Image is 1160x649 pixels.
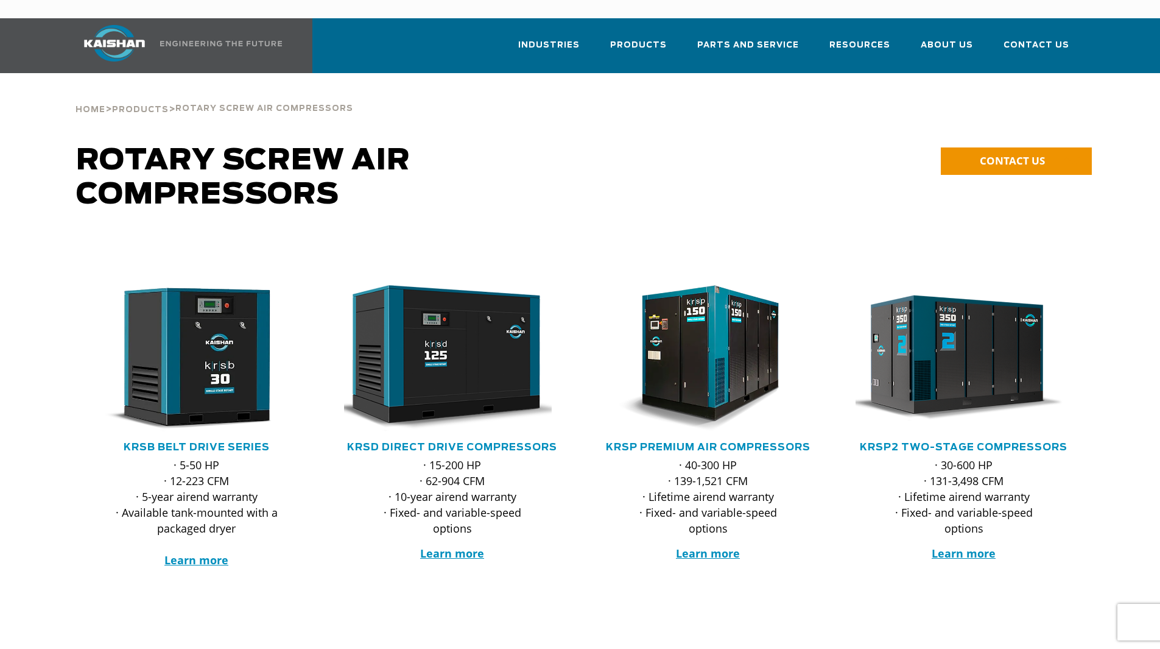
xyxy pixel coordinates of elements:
div: krsp350 [856,285,1072,431]
span: Contact Us [1004,38,1069,52]
div: krsp150 [600,285,817,431]
img: krsb30 [79,285,296,431]
a: Industries [518,29,580,71]
span: Resources [829,38,890,52]
img: krsd125 [335,285,552,431]
p: · 30-600 HP · 131-3,498 CFM · Lifetime airend warranty · Fixed- and variable-speed options [880,457,1048,536]
a: Learn more [676,546,740,561]
a: KRSP Premium Air Compressors [606,442,810,452]
a: Learn more [932,546,996,561]
span: Products [112,106,169,114]
span: Industries [518,38,580,52]
span: Rotary Screw Air Compressors [175,105,353,113]
img: krsp150 [591,285,807,431]
div: krsd125 [344,285,561,431]
a: KRSP2 Two-Stage Compressors [860,442,1067,452]
img: kaishan logo [69,25,160,62]
a: KRSB Belt Drive Series [124,442,270,452]
a: Contact Us [1004,29,1069,71]
p: · 5-50 HP · 12-223 CFM · 5-year airend warranty · Available tank-mounted with a packaged dryer [113,457,281,568]
a: About Us [921,29,973,71]
span: About Us [921,38,973,52]
a: CONTACT US [941,147,1092,175]
img: Engineering the future [160,41,282,46]
a: KRSD Direct Drive Compressors [347,442,557,452]
a: Learn more [420,546,484,561]
a: Resources [829,29,890,71]
div: krsb30 [88,285,305,431]
a: Learn more [164,553,228,567]
a: Products [610,29,667,71]
span: Parts and Service [697,38,799,52]
span: CONTACT US [980,154,1045,168]
span: Rotary Screw Air Compressors [76,146,410,210]
img: krsp350 [846,285,1063,431]
span: Products [610,38,667,52]
a: Kaishan USA [69,18,284,73]
a: Parts and Service [697,29,799,71]
span: Home [76,106,105,114]
div: > > [76,73,353,119]
p: · 15-200 HP · 62-904 CFM · 10-year airend warranty · Fixed- and variable-speed options [368,457,536,536]
a: Home [76,104,105,115]
a: Products [112,104,169,115]
p: · 40-300 HP · 139-1,521 CFM · Lifetime airend warranty · Fixed- and variable-speed options [624,457,792,536]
